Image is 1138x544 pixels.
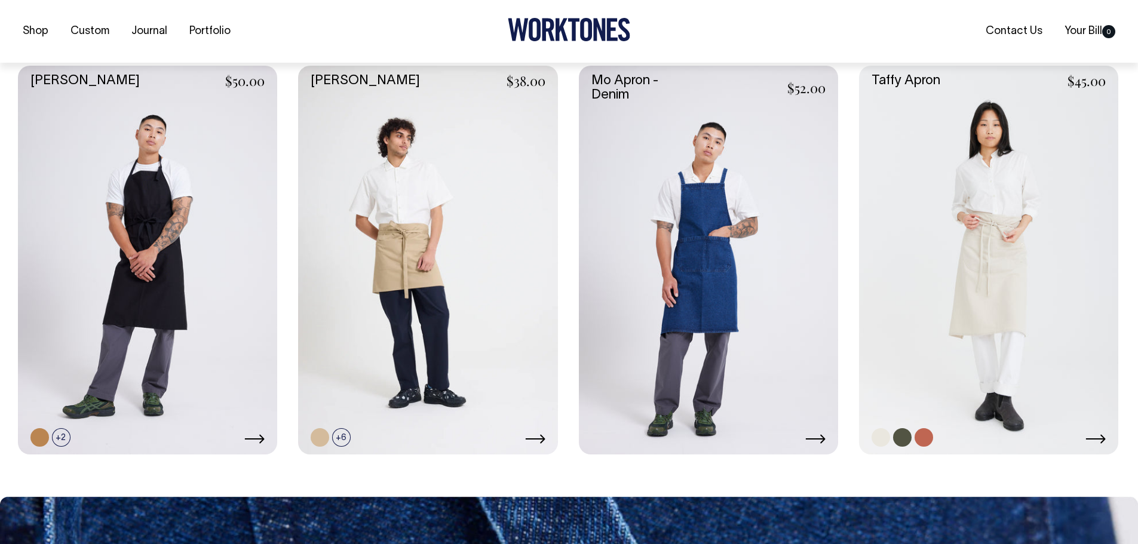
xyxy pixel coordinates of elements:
[1102,24,1115,38] span: 0
[185,21,235,41] a: Portfolio
[52,428,70,447] span: +2
[981,21,1047,41] a: Contact Us
[1060,21,1120,41] a: Your Bill0
[127,21,172,41] a: Journal
[18,21,53,41] a: Shop
[332,428,351,447] span: +6
[66,21,114,41] a: Custom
